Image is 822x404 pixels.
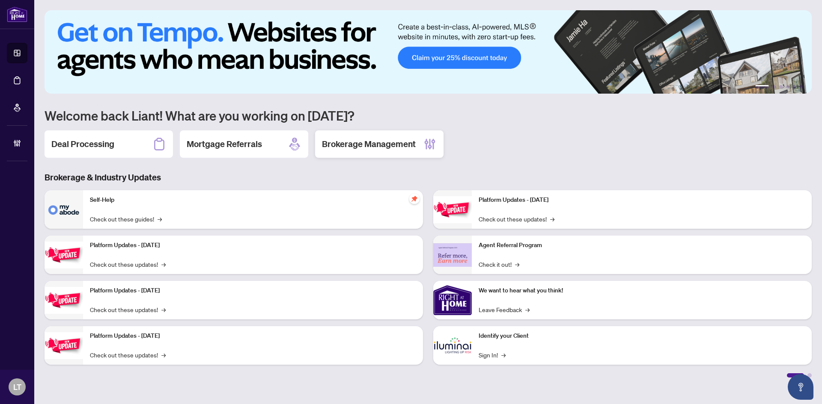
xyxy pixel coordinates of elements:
[479,195,805,205] p: Platform Updates - [DATE]
[51,138,114,150] h2: Deal Processing
[161,350,166,360] span: →
[45,242,83,268] img: Platform Updates - September 16, 2025
[433,196,472,223] img: Platform Updates - June 23, 2025
[187,138,262,150] h2: Mortgage Referrals
[479,286,805,295] p: We want to hear what you think!
[161,305,166,314] span: →
[90,260,166,269] a: Check out these updates!→
[7,6,27,22] img: logo
[525,305,530,314] span: →
[90,305,166,314] a: Check out these updates!→
[755,85,769,88] button: 1
[433,281,472,319] img: We want to hear what you think!
[45,171,812,183] h3: Brokerage & Industry Updates
[158,214,162,224] span: →
[479,350,506,360] a: Sign In!→
[515,260,519,269] span: →
[788,374,813,400] button: Open asap
[45,107,812,124] h1: Welcome back Liant! What are you working on [DATE]?
[322,138,416,150] h2: Brokerage Management
[800,85,803,88] button: 6
[90,331,416,341] p: Platform Updates - [DATE]
[550,214,554,224] span: →
[501,350,506,360] span: →
[161,260,166,269] span: →
[772,85,776,88] button: 2
[479,305,530,314] a: Leave Feedback→
[45,332,83,359] img: Platform Updates - July 8, 2025
[13,381,21,393] span: LT
[90,350,166,360] a: Check out these updates!→
[793,85,796,88] button: 5
[409,194,420,204] span: pushpin
[90,241,416,250] p: Platform Updates - [DATE]
[45,190,83,229] img: Self-Help
[479,241,805,250] p: Agent Referral Program
[433,326,472,365] img: Identify your Client
[90,214,162,224] a: Check out these guides!→
[479,331,805,341] p: Identify your Client
[45,287,83,314] img: Platform Updates - July 21, 2025
[90,195,416,205] p: Self-Help
[433,243,472,267] img: Agent Referral Program
[786,85,789,88] button: 4
[779,85,783,88] button: 3
[479,260,519,269] a: Check it out!→
[479,214,554,224] a: Check out these updates!→
[90,286,416,295] p: Platform Updates - [DATE]
[45,10,812,94] img: Slide 0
